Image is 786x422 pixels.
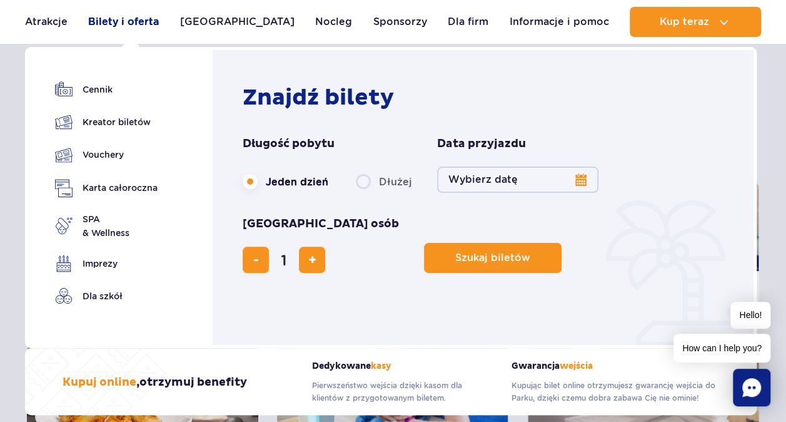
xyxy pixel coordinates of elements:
span: Data przyjazdu [437,136,526,152]
a: Kreator biletów [55,113,158,131]
button: Wybierz datę [437,167,598,193]
a: Karta całoroczna [55,179,158,197]
a: Dla firm [448,7,488,37]
a: Nocleg [315,7,352,37]
button: Szukaj biletów [424,243,562,273]
span: Hello! [730,302,770,329]
a: Atrakcje [25,7,68,37]
strong: Znajdź bilety [243,84,394,111]
a: Sponsorzy [373,7,427,37]
a: Dla szkół [55,287,158,305]
span: How can I help you? [673,334,770,363]
a: Vouchery [55,146,158,164]
label: Dłużej [356,168,412,195]
input: liczba biletów [269,245,299,275]
h3: , otrzymuj benefity [63,375,247,390]
button: dodaj bilet [299,247,325,273]
button: Kup teraz [630,7,761,37]
form: Planowanie wizyty w Park of Poland [243,136,730,273]
span: wejścia [560,361,593,371]
span: Kupuj online [63,375,136,389]
span: Długość pobytu [243,136,335,152]
button: usuń bilet [243,247,269,273]
span: Kup teraz [659,16,708,28]
a: Imprezy [55,255,158,272]
span: kasy [371,361,391,371]
p: Kupując bilet online otrzymujesz gwarancję wejścia do Parku, dzięki czemu dobra zabawa Cię nie om... [511,379,719,404]
a: Bilety i oferta [88,7,159,37]
strong: Gwarancja [511,361,719,371]
a: [GEOGRAPHIC_DATA] [180,7,295,37]
span: SPA & Wellness [83,212,129,240]
a: SPA& Wellness [55,212,158,240]
div: Chat [733,369,770,406]
a: Informacje i pomoc [510,7,609,37]
label: Jeden dzień [243,168,328,195]
p: Pierwszeństwo wejścia dzięki kasom dla klientów z przygotowanym biletem. [312,379,493,404]
span: [GEOGRAPHIC_DATA] osób [243,217,399,232]
a: Cennik [55,81,158,98]
strong: Dedykowane [312,361,493,371]
span: Szukaj biletów [455,252,530,264]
